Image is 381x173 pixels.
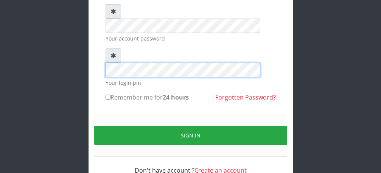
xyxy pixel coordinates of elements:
[215,93,276,101] a: Forgotten Password?
[106,34,276,42] small: Your account password
[106,95,110,100] input: Remember me for24 hours
[94,126,287,145] button: Sign in
[106,79,276,87] small: Your login pin
[106,93,189,102] label: Remember me for
[163,93,189,101] b: 24 hours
